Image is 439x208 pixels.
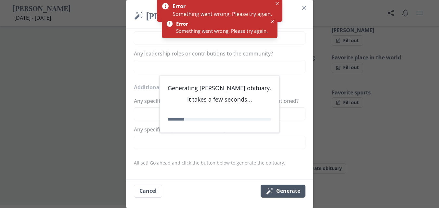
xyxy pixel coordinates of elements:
p: It takes a few seconds... [187,95,252,104]
button: Generate [261,185,305,198]
p: Generating [PERSON_NAME] obituary. [168,83,271,92]
div: Error [176,20,265,27]
div: Something went wrong. Please try again. [176,27,268,34]
div: Something went wrong. Please try again. [173,10,272,18]
div: Error [173,2,269,10]
h2: [PERSON_NAME] Obituary [134,10,305,23]
button: Cancel [134,185,162,198]
button: Close [269,18,276,25]
button: Close [299,3,309,13]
